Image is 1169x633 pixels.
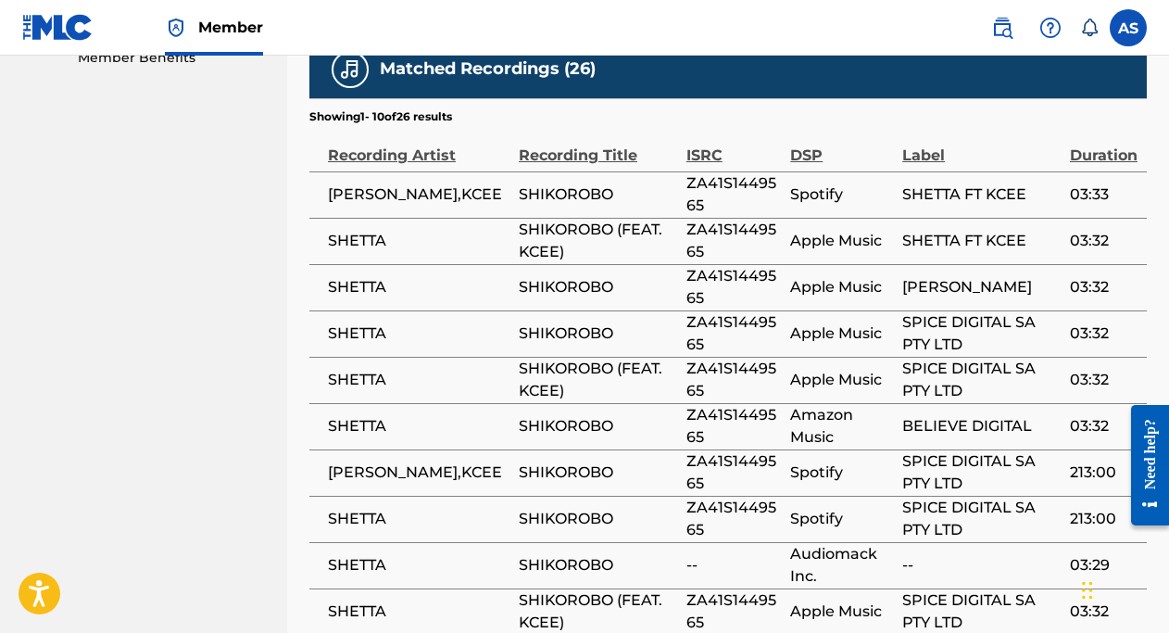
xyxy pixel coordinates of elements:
span: Apple Music [790,230,893,252]
div: Label [902,125,1061,167]
span: SHIKOROBO [519,276,677,298]
span: SHIKOROBO [519,508,677,530]
span: ZA41S1449565 [686,311,782,356]
p: Showing 1 - 10 of 26 results [309,108,452,125]
span: SHIKOROBO [519,184,677,206]
span: Spotify [790,184,893,206]
span: Amazon Music [790,404,893,449]
span: Apple Music [790,276,893,298]
span: SHIKOROBO [519,415,677,437]
span: ZA41S1449565 [686,219,782,263]
span: SHIKOROBO [519,462,677,484]
div: Notifications [1080,19,1099,37]
span: SHIKOROBO [519,323,677,345]
div: ISRC [686,125,782,167]
span: SHETTA [328,230,509,252]
span: [PERSON_NAME],KCEE [328,462,509,484]
span: SPICE DIGITAL SA PTY LTD [902,497,1061,541]
div: DSP [790,125,893,167]
span: Apple Music [790,323,893,345]
span: ZA41S1449565 [686,404,782,449]
span: 03:32 [1070,230,1138,252]
span: BELIEVE DIGITAL [902,415,1061,437]
iframe: Resource Center [1117,399,1169,533]
span: SHETTA FT KCEE [902,184,1061,206]
span: 03:32 [1070,369,1138,391]
span: SHETTA [328,276,509,298]
span: 03:29 [1070,554,1138,576]
img: help [1039,17,1062,39]
span: ZA41S1449565 [686,497,782,541]
span: SHIKOROBO [519,554,677,576]
span: Audiomack Inc. [790,543,893,588]
span: Spotify [790,462,893,484]
span: SHETTA FT KCEE [902,230,1061,252]
span: SPICE DIGITAL SA PTY LTD [902,358,1061,402]
div: User Menu [1110,9,1147,46]
img: Top Rightsholder [165,17,187,39]
img: MLC Logo [22,14,94,41]
span: ZA41S1449565 [686,265,782,310]
span: SPICE DIGITAL SA PTY LTD [902,311,1061,356]
a: Member Benefits [78,48,265,68]
h5: Matched Recordings (26) [380,58,596,80]
span: ZA41S1449565 [686,358,782,402]
div: Duration [1070,125,1138,167]
span: SHETTA [328,323,509,345]
img: Matched Recordings [339,58,361,81]
div: Drag [1082,563,1093,618]
span: SHIKOROBO (FEAT. KCEE) [519,219,677,263]
span: 03:32 [1070,415,1138,437]
span: [PERSON_NAME],KCEE [328,184,509,206]
img: search [991,17,1013,39]
span: Apple Music [790,601,893,623]
span: SHIKOROBO (FEAT. KCEE) [519,358,677,402]
span: SHETTA [328,601,509,623]
span: SHETTA [328,369,509,391]
span: SHETTA [328,508,509,530]
span: SHETTA [328,415,509,437]
iframe: Chat Widget [1076,544,1169,633]
span: -- [902,554,1061,576]
span: SHETTA [328,554,509,576]
span: 03:32 [1070,276,1138,298]
div: Recording Title [519,125,677,167]
span: 03:33 [1070,184,1138,206]
span: ZA41S1449565 [686,450,782,495]
div: Recording Artist [328,125,509,167]
span: [PERSON_NAME] [902,276,1061,298]
span: SPICE DIGITAL SA PTY LTD [902,450,1061,495]
span: 03:32 [1070,601,1138,623]
span: Member [198,17,263,38]
span: 213:00 [1070,508,1138,530]
span: Apple Music [790,369,893,391]
a: Public Search [984,9,1021,46]
span: ZA41S1449565 [686,172,782,217]
div: Help [1032,9,1069,46]
span: 03:32 [1070,323,1138,345]
span: Spotify [790,508,893,530]
span: -- [686,554,782,576]
span: 213:00 [1070,462,1138,484]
